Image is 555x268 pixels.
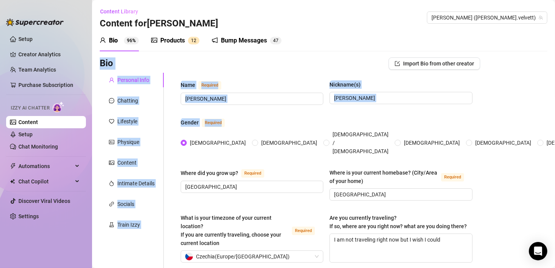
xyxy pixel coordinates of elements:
a: Setup [18,131,33,137]
div: Products [160,36,185,45]
span: notification [212,37,218,43]
sup: 12 [188,37,199,44]
div: Open Intercom Messenger [529,242,547,260]
span: [DEMOGRAPHIC_DATA] [472,139,534,147]
div: Train Izzy [117,221,140,229]
span: heart [109,119,114,124]
span: Required [292,227,315,235]
input: Where is your current homebase? (City/Area of your home) [334,190,466,199]
span: thunderbolt [10,163,16,169]
span: picture [109,160,114,165]
label: Nickname(s) [329,80,366,89]
input: Name [185,95,317,103]
span: Andy (andy.velvett) [431,12,543,23]
div: Where did you grow up? [181,169,238,177]
textarea: I am not traveling right now but I wish I could [330,234,472,262]
span: [DEMOGRAPHIC_DATA] / [DEMOGRAPHIC_DATA] [329,130,392,155]
span: user [109,77,114,83]
div: Personal Info [117,76,149,84]
span: team [539,15,543,20]
div: Chatting [117,96,138,105]
a: Content [18,119,38,125]
span: Izzy AI Chatter [11,105,49,112]
div: Physique [117,138,139,146]
span: 7 [276,38,278,43]
div: Nickname(s) [329,80,361,89]
img: Chat Copilot [10,179,15,184]
span: user [100,37,106,43]
input: Nickname(s) [334,94,466,102]
label: Name [181,80,230,90]
input: Where did you grow up? [185,183,317,191]
span: Import Bio from other creator [403,60,474,67]
div: Bump Messages [221,36,267,45]
h3: Bio [100,57,113,70]
span: message [109,98,114,103]
span: picture [151,37,157,43]
a: Discover Viral Videos [18,198,70,204]
div: Name [181,81,195,89]
span: [DEMOGRAPHIC_DATA] [258,139,320,147]
a: Purchase Subscription [18,79,80,91]
img: AI Chatter [53,101,64,113]
span: 2 [194,38,196,43]
a: Creator Analytics [18,48,80,60]
div: Lifestyle [117,117,137,126]
span: Are you currently traveling? If so, where are you right now? what are you doing there? [329,215,467,229]
span: 1 [191,38,194,43]
a: Setup [18,36,33,42]
button: Import Bio from other creator [389,57,480,70]
span: Required [441,173,464,181]
span: fire [109,181,114,186]
label: Gender [181,118,233,127]
div: Gender [181,118,199,127]
sup: 96% [124,37,139,44]
span: idcard [109,139,114,145]
span: Czechia ( Europe/[GEOGRAPHIC_DATA] ) [196,251,290,262]
span: import [395,61,400,66]
span: experiment [109,222,114,227]
span: [DEMOGRAPHIC_DATA] [401,139,463,147]
span: [DEMOGRAPHIC_DATA] [187,139,249,147]
div: Content [117,159,137,167]
label: Where did you grow up? [181,168,273,178]
span: 4 [273,38,276,43]
div: Bio [109,36,118,45]
sup: 47 [270,37,282,44]
img: cz [185,253,193,260]
a: Chat Monitoring [18,144,58,150]
span: Required [198,81,221,90]
a: Settings [18,213,39,219]
span: Required [202,119,225,127]
div: Where is your current homebase? (City/Area of your home) [329,168,438,185]
h3: Content for [PERSON_NAME] [100,18,218,30]
span: link [109,201,114,207]
div: Intimate Details [117,179,155,188]
span: Chat Copilot [18,175,73,188]
span: What is your timezone of your current location? If you are currently traveling, choose your curre... [181,215,281,246]
button: Content Library [100,5,144,18]
span: Content Library [100,8,138,15]
span: Required [241,169,264,178]
a: Team Analytics [18,67,56,73]
span: Automations [18,160,73,172]
img: logo-BBDzfeDw.svg [6,18,64,26]
label: Where is your current homebase? (City/Area of your home) [329,168,472,185]
div: Socials [117,200,134,208]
